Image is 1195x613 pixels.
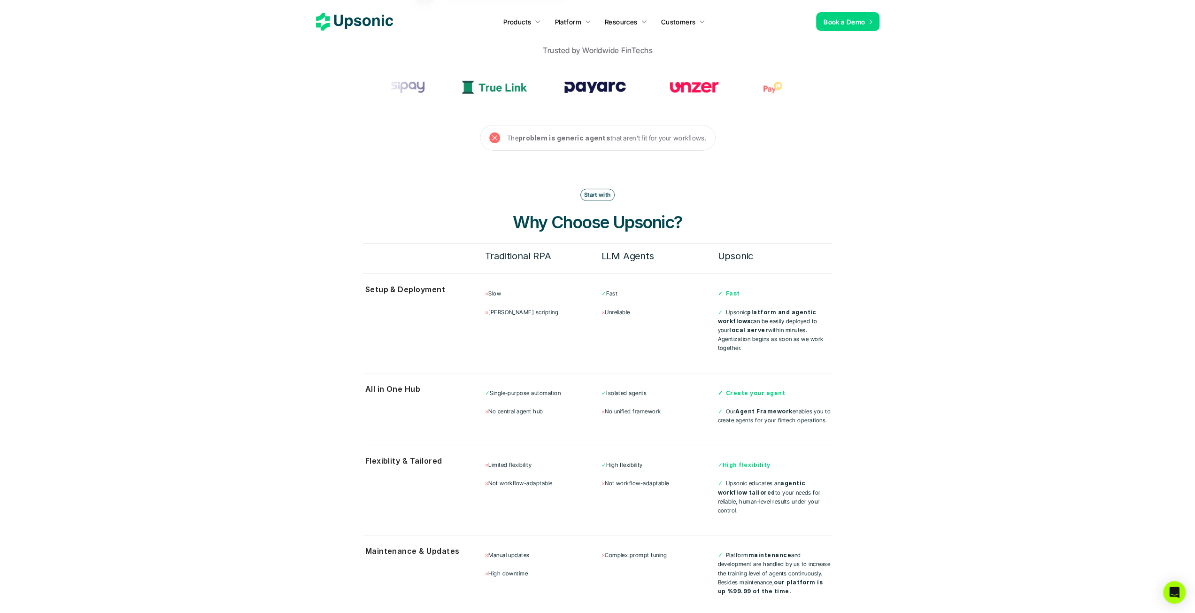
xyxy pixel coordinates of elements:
[717,551,722,559] span: ✓
[717,309,818,325] strong: platform and agentic workflows
[749,489,775,496] strong: tailored
[605,17,638,27] p: Resources
[717,408,722,415] span: ✓
[485,460,600,469] p: Limited flexibility
[601,388,716,397] p: Isolated agents
[601,551,716,559] p: Complex prompt tuning
[748,551,791,559] strong: maintenance
[457,210,739,234] h3: Why Choose Upsonic?
[601,290,606,297] span: ✓
[1163,581,1186,604] div: Open Intercom Messenger
[485,407,600,416] p: No central agent hub
[601,461,606,468] span: ✓
[717,551,832,596] p: Platform and development are handled by us to increase the training level of agents continuously....
[601,408,604,415] span: ×
[601,407,716,416] p: No unified framework
[365,283,476,296] p: Setup & Deployment
[717,389,785,396] strong: ✓ Create your agent
[485,570,488,577] span: ×
[717,290,740,297] strong: ✓ Fast
[717,308,832,353] p: Upsonic can be easily deployed to your within minutes. Agentization begins as soon as we work tog...
[555,17,581,27] p: Platform
[485,461,488,468] span: ×
[485,479,600,488] p: Not workflow-adaptable
[601,309,604,316] span: ×
[507,132,706,144] p: The that aren’t fit for your workflows.
[735,408,792,415] strong: Agent Framework
[543,44,653,57] p: Trusted by Worldwide FinTechs
[485,389,490,396] span: ✓
[584,192,611,198] p: Start with
[365,382,476,396] p: All in One Hub
[717,480,807,496] strong: agentic workflow
[365,544,476,558] p: Maintenance & Updates
[717,407,832,425] p: Our enables you to create agents for your fintech operations.
[723,461,771,468] strong: High flexibility
[601,289,716,298] p: Fast
[601,389,606,396] span: ✓
[485,388,600,397] p: Single-purpose automation
[485,569,600,578] p: High downtime
[717,309,722,316] span: ✓
[717,248,832,264] h6: Upsonic
[824,17,865,27] p: Book a Demo
[503,17,531,27] p: Products
[485,551,600,559] p: Manual updates
[601,248,716,264] h6: LLM Agents
[498,13,547,30] a: Products
[485,551,488,559] span: ×
[485,289,600,298] p: Slow
[485,480,488,487] span: ×
[485,308,600,317] p: [PERSON_NAME] scripting
[485,408,488,415] span: ×
[485,290,488,297] span: ×
[601,480,604,487] span: ×
[485,309,488,316] span: ×
[601,479,716,488] p: Not workflow-adaptable
[485,248,600,264] h6: Traditional RPA
[717,460,832,469] p: ✓
[729,326,768,334] strong: local server
[717,480,722,487] span: ✓
[601,308,716,317] p: Unreliable
[717,479,832,515] p: Upsonic educates an to your needs for reliable, human-level results under your control.
[601,460,716,469] p: High flexibility
[601,551,604,559] span: ×
[365,454,476,468] p: Flexiblity & Tailored
[661,17,696,27] p: Customers
[518,134,610,142] strong: problem is generic agents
